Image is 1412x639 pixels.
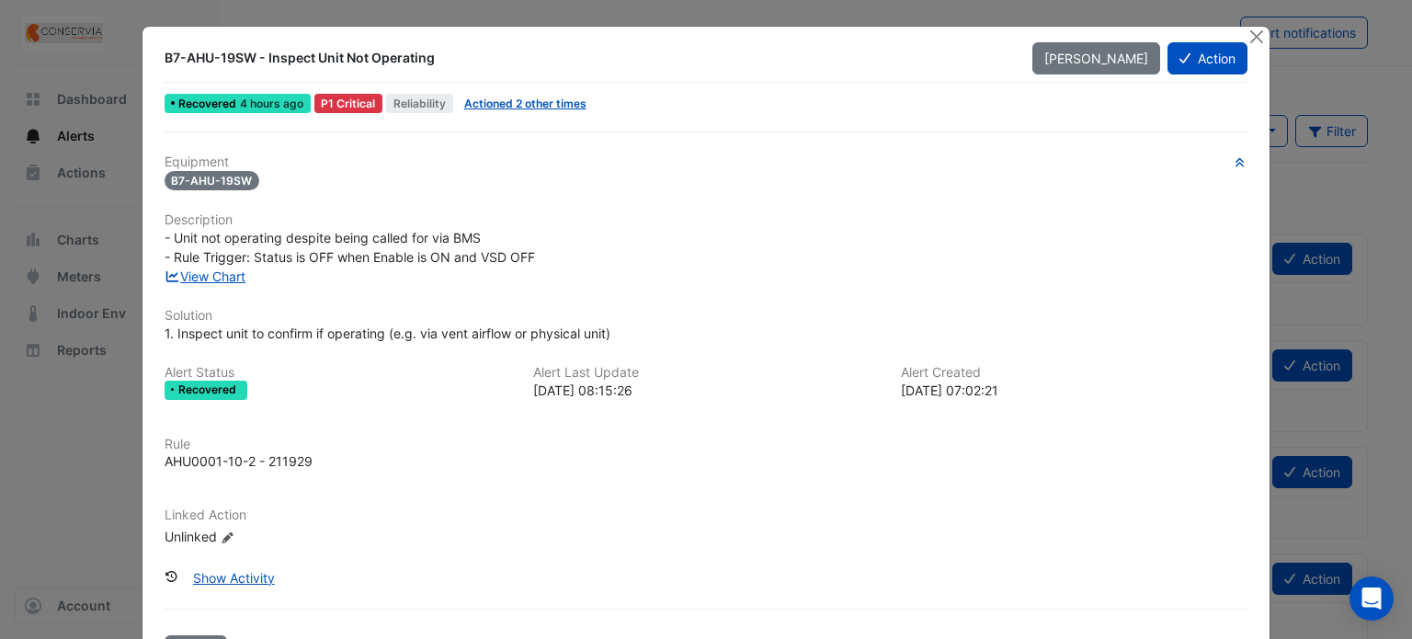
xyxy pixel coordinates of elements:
[165,451,313,471] div: AHU0001-10-2 - 211929
[464,97,586,110] a: Actioned 2 other times
[901,381,1247,400] div: [DATE] 07:02:21
[165,212,1248,228] h6: Description
[386,94,453,113] span: Reliability
[165,230,535,265] span: - Unit not operating despite being called for via BMS - Rule Trigger: Status is OFF when Enable i...
[533,381,880,400] div: [DATE] 08:15:26
[1349,576,1394,621] div: Open Intercom Messenger
[165,308,1248,324] h6: Solution
[165,325,610,341] span: 1. Inspect unit to confirm if operating (e.g. via vent airflow or physical unit)
[165,527,385,546] div: Unlinked
[1044,51,1148,66] span: [PERSON_NAME]
[165,508,1248,523] h6: Linked Action
[178,384,240,395] span: Recovered
[165,154,1248,170] h6: Equipment
[165,268,246,284] a: View Chart
[165,437,1248,452] h6: Rule
[240,97,303,110] span: Mon 29-Sep-2025 08:15 AEST
[178,98,240,109] span: Recovered
[165,365,511,381] h6: Alert Status
[901,365,1247,381] h6: Alert Created
[533,365,880,381] h6: Alert Last Update
[221,531,234,544] fa-icon: Edit Linked Action
[1247,27,1266,46] button: Close
[1032,42,1160,74] button: [PERSON_NAME]
[314,94,383,113] div: P1 Critical
[165,49,1011,67] div: B7-AHU-19SW - Inspect Unit Not Operating
[181,562,287,594] button: Show Activity
[1167,42,1247,74] button: Action
[165,171,260,190] span: B7-AHU-19SW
